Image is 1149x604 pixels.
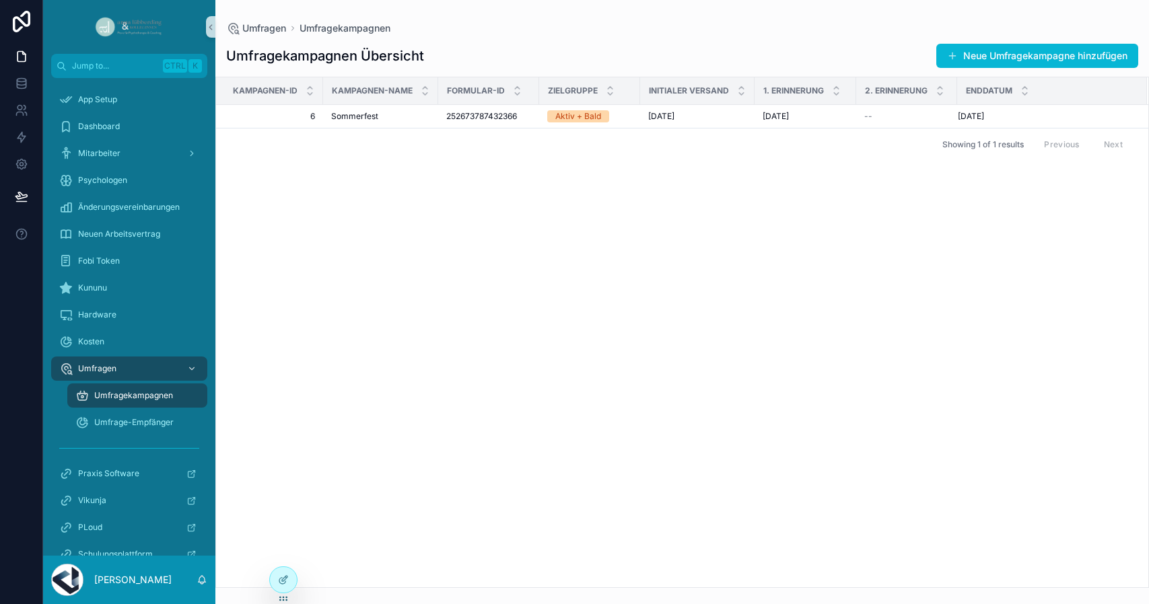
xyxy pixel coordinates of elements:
[226,22,286,35] a: Umfragen
[548,85,598,96] span: Zielgruppe
[331,111,378,122] span: Sommerfest
[447,85,505,96] span: Formular-ID
[51,249,207,273] a: Fobi Token
[78,94,117,105] span: App Setup
[51,222,207,246] a: Neuen Arbeitsvertrag
[51,461,207,486] a: Praxis Software
[300,22,390,35] a: Umfragekampagnen
[78,282,107,293] span: Kununu
[190,61,201,71] span: K
[958,111,1131,122] a: [DATE]
[763,111,789,122] span: [DATE]
[649,85,729,96] span: Initialer Versand
[51,54,207,78] button: Jump to...CtrlK
[78,336,104,347] span: Kosten
[43,78,215,556] div: scrollable content
[78,309,116,320] span: Hardware
[78,495,106,506] span: Vikunja
[51,195,207,219] a: Änderungsvereinbarungen
[94,573,172,587] p: [PERSON_NAME]
[78,175,127,186] span: Psychologen
[51,303,207,327] a: Hardware
[51,330,207,354] a: Kosten
[51,515,207,539] a: PLoud
[942,139,1024,150] span: Showing 1 of 1 results
[51,542,207,566] a: Schulungsplattform
[763,85,824,96] span: 1. Erinnerung
[242,22,286,35] span: Umfragen
[51,488,207,513] a: Vikunja
[51,114,207,139] a: Dashboard
[78,549,153,560] span: Schulungsplattform
[72,61,158,71] span: Jump to...
[936,44,1138,68] button: Neue Umfragekampagne hinzufügen
[555,110,601,122] div: Aktiv + Bald
[331,111,430,122] a: Sommerfest
[163,59,187,73] span: Ctrl
[78,363,116,374] span: Umfragen
[648,111,674,122] span: [DATE]
[864,111,949,122] a: --
[958,111,984,122] span: [DATE]
[966,85,1012,96] span: Enddatum
[78,121,120,132] span: Dashboard
[94,417,174,428] span: Umfrage-Empfänger
[864,111,872,122] span: --
[78,202,180,213] span: Änderungsvereinbarungen
[78,256,120,266] span: Fobi Token
[94,390,173,401] span: Umfragekampagnen
[648,111,746,122] a: [DATE]
[865,85,928,96] span: 2. Erinnerung
[51,168,207,192] a: Psychologen
[232,111,315,122] a: 6
[67,383,207,408] a: Umfragekampagnen
[78,148,120,159] span: Mitarbeiter
[547,110,632,122] a: Aktiv + Bald
[78,522,102,533] span: PLoud
[51,356,207,381] a: Umfragen
[446,111,517,122] span: 252673787432366
[226,46,424,65] h1: Umfragekampagnen Übersicht
[94,16,164,38] img: App logo
[332,85,413,96] span: Kampagnen-Name
[51,276,207,300] a: Kununu
[51,87,207,112] a: App Setup
[233,85,298,96] span: Kampagnen-ID
[78,468,139,479] span: Praxis Software
[78,229,160,239] span: Neuen Arbeitsvertrag
[446,111,531,122] a: 252673787432366
[51,141,207,165] a: Mitarbeiter
[67,410,207,435] a: Umfrage-Empfänger
[763,111,848,122] a: [DATE]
